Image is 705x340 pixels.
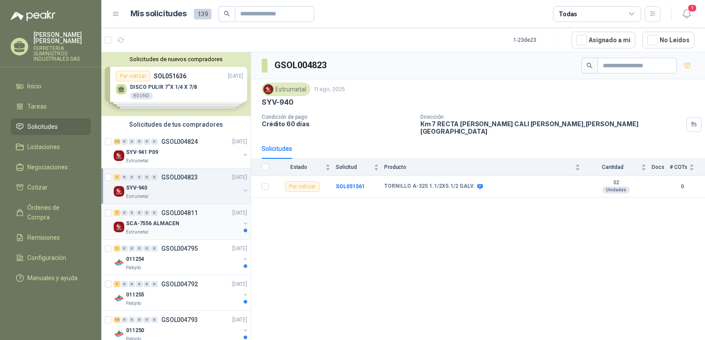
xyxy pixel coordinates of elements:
span: Manuales y ayuda [27,273,78,283]
a: 7 0 0 0 0 0 GSOL004811[DATE] Company LogoSCA-7556 ALMACENEstrumetal [114,208,249,236]
div: 12 [114,139,120,145]
button: Asignado a mi [571,32,635,48]
p: Km 7 RECTA [PERSON_NAME] CALI [PERSON_NAME] , [PERSON_NAME][GEOGRAPHIC_DATA] [420,120,683,135]
img: Company Logo [114,293,124,303]
img: Company Logo [114,222,124,232]
th: Estado [274,159,336,176]
div: 0 [136,139,143,145]
div: 0 [121,174,128,180]
span: Configuración [27,253,66,263]
b: 0 [670,183,694,191]
span: Remisiones [27,233,60,242]
div: 0 [121,210,128,216]
span: Licitaciones [27,142,60,152]
div: 0 [136,174,143,180]
div: 0 [129,139,135,145]
span: Tareas [27,102,47,111]
div: 0 [136,317,143,323]
button: 1 [679,6,694,22]
a: Negociaciones [11,159,91,175]
div: 0 [151,281,158,287]
div: 0 [121,139,128,145]
b: 32 [586,179,646,186]
span: Solicitudes [27,122,58,132]
b: TORNILLO A-325 1.1/2X5.1/2 GALV. [384,183,475,190]
img: Company Logo [263,84,273,94]
a: Manuales y ayuda [11,270,91,286]
div: Por cotizar [285,181,319,192]
p: [DATE] [232,316,247,324]
p: [DATE] [232,173,247,182]
th: Docs [652,159,670,176]
div: Solicitudes [262,144,292,154]
div: Solicitudes de nuevos compradoresPor cotizarSOL051636[DATE] DISCO PULIR 7"X 1/4 X 7/880 UNDPor co... [101,52,251,116]
span: Negociaciones [27,162,68,172]
div: 0 [121,281,128,287]
div: 0 [121,317,128,323]
div: Unidades [602,186,630,194]
a: 1 0 0 0 0 0 GSOL004792[DATE] Company Logo011255Patojito [114,279,249,307]
p: 11 ago, 2025 [314,85,345,94]
p: [DATE] [232,280,247,289]
span: 139 [194,9,211,19]
div: 1 [114,281,120,287]
div: 0 [151,245,158,252]
a: Tareas [11,98,91,115]
p: FERRETERIA SUMINISTROS INDUSTRIALES SAS [33,46,91,62]
div: 1 [114,174,120,180]
p: SYV-940 [262,98,293,107]
th: Solicitud [336,159,384,176]
th: Cantidad [586,159,652,176]
div: Estrumetal [262,83,310,96]
img: Company Logo [114,257,124,268]
div: 0 [129,245,135,252]
span: Solicitud [336,164,372,170]
a: Configuración [11,249,91,266]
div: 0 [129,317,135,323]
div: 0 [129,174,135,180]
span: search [586,62,593,69]
a: Remisiones [11,229,91,246]
p: GSOL004823 [161,174,198,180]
a: 1 0 0 0 0 0 GSOL004823[DATE] Company LogoSYV-940Estrumetal [114,172,249,200]
img: Company Logo [114,150,124,161]
span: Producto [384,164,573,170]
div: 0 [129,281,135,287]
p: Patojito [126,264,141,271]
div: 0 [151,317,158,323]
p: 011250 [126,326,144,335]
h1: Mis solicitudes [130,7,187,20]
a: SOL051561 [336,183,365,190]
p: GSOL004824 [161,139,198,145]
th: # COTs [670,159,705,176]
span: # COTs [670,164,687,170]
p: SYV-940 [126,184,147,192]
div: 0 [151,139,158,145]
div: 0 [144,174,150,180]
div: 0 [136,245,143,252]
div: 0 [136,210,143,216]
p: Estrumetal [126,157,148,165]
div: 0 [144,210,150,216]
p: GSOL004795 [161,245,198,252]
span: Cotizar [27,183,48,192]
p: Crédito 60 días [262,120,413,128]
div: 0 [136,281,143,287]
div: 0 [144,245,150,252]
span: search [224,11,230,17]
img: Logo peakr [11,11,56,21]
p: Dirección [420,114,683,120]
a: Licitaciones [11,139,91,155]
h3: GSOL004823 [275,58,328,72]
th: Producto [384,159,586,176]
div: 0 [144,139,150,145]
p: Patojito [126,300,141,307]
p: GSOL004811 [161,210,198,216]
div: 7 [114,210,120,216]
a: Inicio [11,78,91,95]
span: 1 [687,4,697,12]
p: [DATE] [232,209,247,217]
p: [PERSON_NAME] [PERSON_NAME] [33,32,91,44]
p: GSOL004793 [161,317,198,323]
